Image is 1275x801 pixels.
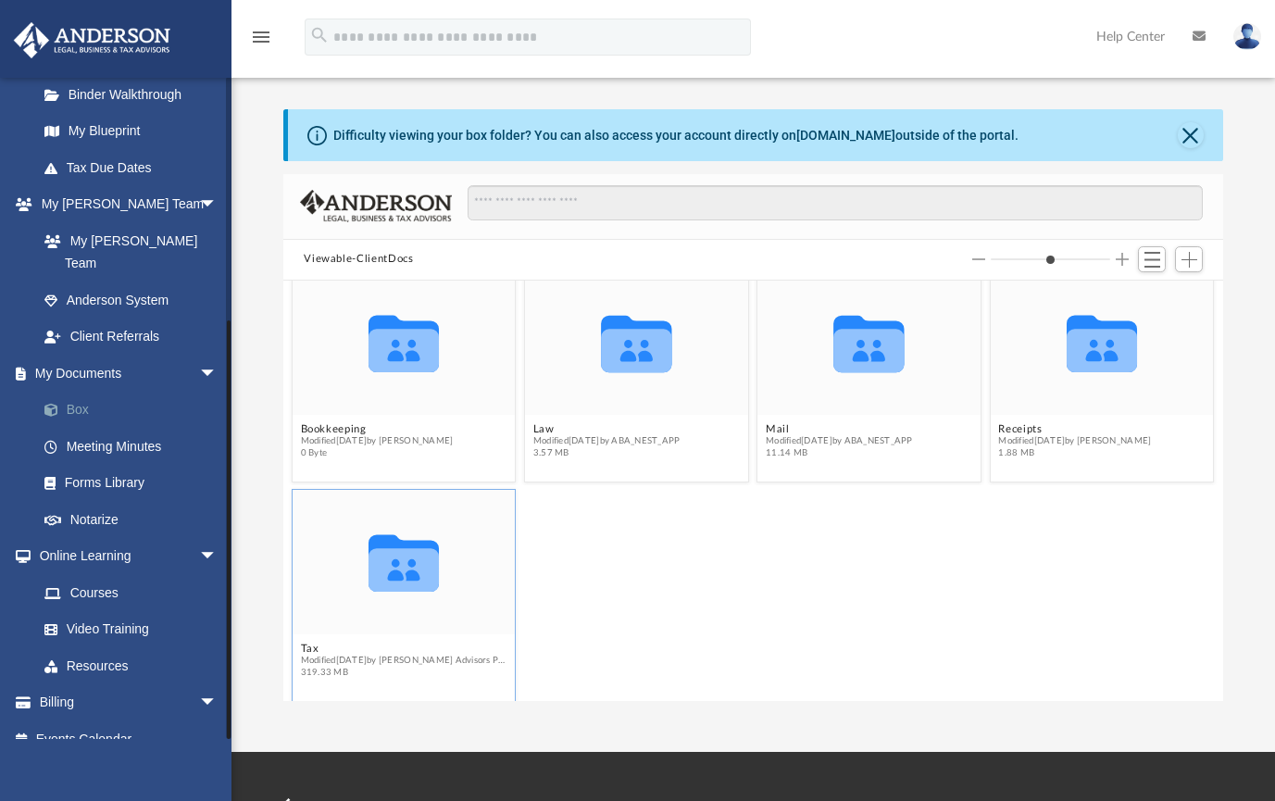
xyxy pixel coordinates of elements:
span: 3.57 MB [533,447,681,459]
a: My Blueprint [26,113,236,150]
a: Resources [26,647,236,684]
div: grid [283,281,1222,701]
button: Receipts [999,422,1152,434]
button: Add [1175,246,1203,272]
span: Modified [DATE] by ABA_NEST_APP [533,434,681,446]
a: Online Learningarrow_drop_down [13,538,236,575]
a: [DOMAIN_NAME] [796,128,895,143]
span: arrow_drop_down [199,684,236,722]
span: Modified [DATE] by [PERSON_NAME] [999,434,1152,446]
button: Mail [766,422,913,434]
a: menu [250,35,272,48]
img: User Pic [1233,23,1261,50]
span: arrow_drop_down [199,186,236,224]
span: arrow_drop_down [199,538,236,576]
input: Search files and folders [468,185,1203,220]
input: Column size [991,253,1110,266]
span: 0 Byte [301,447,454,459]
a: Box [26,392,245,429]
a: Billingarrow_drop_down [13,684,245,721]
span: 11.14 MB [766,447,913,459]
i: menu [250,26,272,48]
span: Modified [DATE] by [PERSON_NAME] Advisors Portal [301,654,507,666]
div: Difficulty viewing your box folder? You can also access your account directly on outside of the p... [333,126,1019,145]
a: Anderson System [26,282,236,319]
i: search [309,25,330,45]
button: Increase column size [1116,253,1129,266]
button: Close [1178,122,1204,148]
a: Meeting Minutes [26,428,245,465]
a: Tax Due Dates [26,149,245,186]
img: Anderson Advisors Platinum Portal [8,22,176,58]
button: Switch to List View [1138,246,1166,272]
a: Video Training [26,611,227,648]
a: Client Referrals [26,319,236,356]
span: Modified [DATE] by ABA_NEST_APP [766,434,913,446]
button: Tax [301,642,507,654]
button: Bookkeeping [301,422,454,434]
a: Courses [26,574,236,611]
a: Forms Library [26,465,236,502]
a: My [PERSON_NAME] Team [26,222,227,282]
a: Binder Walkthrough [26,76,245,113]
span: 319.33 MB [301,667,507,679]
span: Modified [DATE] by [PERSON_NAME] [301,434,454,446]
span: 1.88 MB [999,447,1152,459]
button: Decrease column size [972,253,985,266]
a: Events Calendar [13,720,245,757]
button: Law [533,422,681,434]
button: Viewable-ClientDocs [304,251,413,268]
a: My [PERSON_NAME] Teamarrow_drop_down [13,186,236,223]
span: arrow_drop_down [199,355,236,393]
a: Notarize [26,501,245,538]
a: My Documentsarrow_drop_down [13,355,245,392]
